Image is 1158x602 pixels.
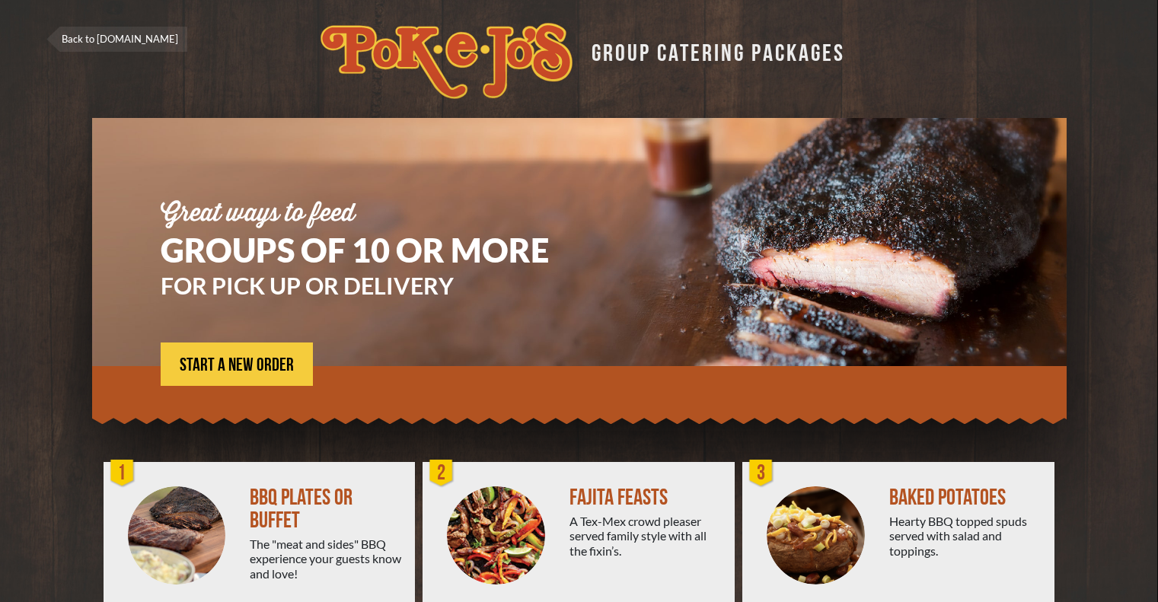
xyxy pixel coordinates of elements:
h3: FOR PICK UP OR DELIVERY [161,274,595,297]
img: PEJ-BBQ-Buffet.png [128,486,226,584]
h1: GROUPS OF 10 OR MORE [161,234,595,266]
div: The "meat and sides" BBQ experience your guests know and love! [250,537,403,581]
div: Hearty BBQ topped spuds served with salad and toppings. [889,514,1042,558]
div: 2 [426,458,457,489]
div: 1 [107,458,138,489]
span: START A NEW ORDER [180,356,294,374]
div: BBQ PLATES OR BUFFET [250,486,403,532]
img: PEJ-Fajitas.png [447,486,545,584]
a: Back to [DOMAIN_NAME] [46,27,187,52]
div: FAJITA FEASTS [569,486,723,509]
div: 3 [746,458,777,489]
div: BAKED POTATOES [889,486,1042,509]
a: START A NEW ORDER [161,342,313,386]
img: PEJ-Baked-Potato.png [767,486,865,584]
div: A Tex-Mex crowd pleaser served family style with all the fixin’s. [569,514,723,558]
img: logo.svg [321,23,573,99]
div: GROUP CATERING PACKAGES [580,35,845,65]
div: Great ways to feed [161,202,595,226]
